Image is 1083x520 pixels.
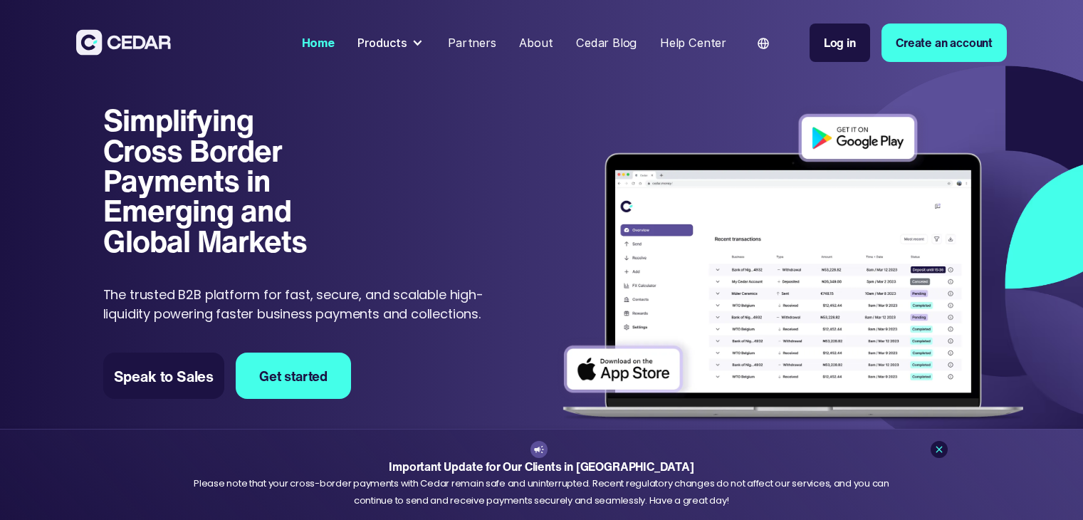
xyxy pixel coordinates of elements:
[103,285,495,323] p: The trusted B2B platform for fast, secure, and scalable high-liquidity powering faster business p...
[236,353,350,399] a: Get started
[758,38,769,49] img: world icon
[442,27,502,59] a: Partners
[570,27,643,59] a: Cedar Blog
[553,105,1033,432] img: Dashboard of transactions
[519,34,553,52] div: About
[513,27,558,59] a: About
[810,24,870,63] a: Log in
[103,353,224,399] a: Speak to Sales
[357,34,407,52] div: Products
[824,34,856,52] div: Log in
[576,34,637,52] div: Cedar Blog
[448,34,496,52] div: Partners
[103,105,338,256] h1: Simplifying Cross Border Payments in Emerging and Global Markets
[302,34,335,52] div: Home
[295,27,340,59] a: Home
[881,24,1007,63] a: Create an account
[660,34,726,52] div: Help Center
[654,27,732,59] a: Help Center
[352,28,430,58] div: Products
